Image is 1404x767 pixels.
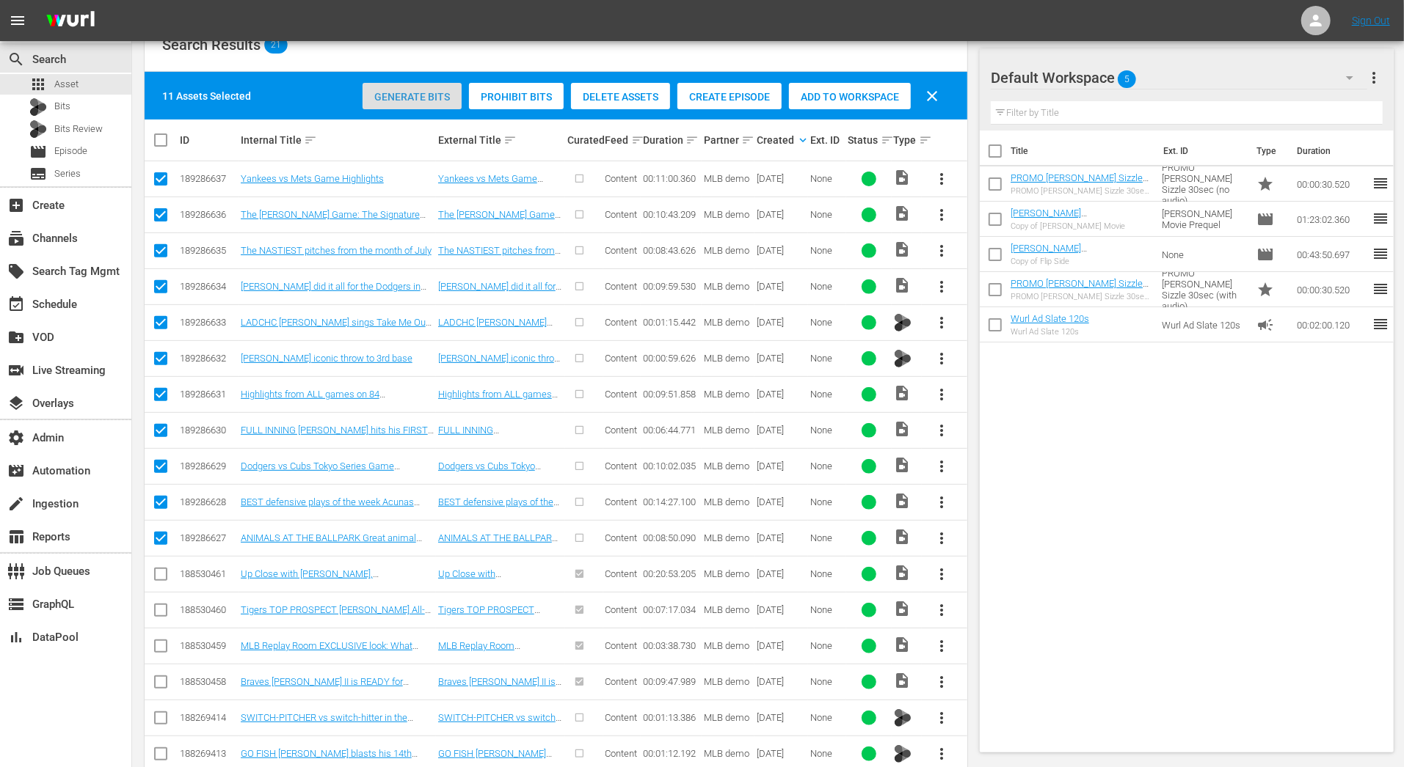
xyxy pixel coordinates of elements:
span: more_vert [933,206,950,224]
span: sort [304,133,317,147]
span: MLB demo [704,209,749,220]
span: 21 [264,36,288,54]
div: [DATE] [757,245,805,256]
a: Dodgers vs Cubs Tokyo Series Game Highlights [241,460,400,482]
span: MLB demo [704,496,749,507]
div: 188530459 [180,640,236,651]
img: TV Bits [894,745,912,763]
a: Braves [PERSON_NAME] II is READY for Speedway Classic Bowling 3 [241,676,409,698]
span: MLB demo [704,676,749,687]
span: menu [9,12,26,29]
span: keyboard_arrow_down [796,133,810,147]
a: The [PERSON_NAME] Game: The Signature Game of Hall-of-Famer [PERSON_NAME] [438,209,561,242]
a: BEST defensive plays of the week Acunas EPIC throw bare-handed gem [438,496,559,529]
a: MLB Replay Room EXCLUSIVE look: What happens when a call is challenged [438,640,533,684]
a: Yankees vs Mets Game Highlights [438,173,543,195]
div: [DATE] [757,317,805,328]
div: None [810,676,844,687]
span: Video [894,420,912,438]
span: reorder [1372,315,1389,333]
div: Partner [704,131,752,149]
div: None [810,317,844,328]
button: Create Episode [677,83,782,109]
button: more_vert [924,521,959,556]
span: DataPool [7,628,25,646]
span: Video [894,205,912,222]
span: Search Results [162,36,261,54]
button: more_vert [924,592,959,628]
span: more_vert [933,170,950,188]
div: Copy of Flip Side [1011,257,1150,266]
div: [DATE] [757,748,805,759]
span: more_vert [1365,69,1383,87]
button: Add to Workspace [789,83,911,109]
div: Copy of [PERSON_NAME] Movie [1011,221,1150,231]
span: MLB demo [704,532,749,543]
div: 00:09:59.530 [643,281,699,292]
div: Duration [643,131,699,149]
a: The NASTIEST pitches from the month of July [438,245,561,267]
img: TV Bits [894,709,912,727]
div: 00:01:12.192 [643,748,699,759]
span: more_vert [933,458,950,475]
button: more_vert [924,233,959,268]
span: Video [894,528,912,546]
a: Yankees vs Mets Game Highlights [241,173,384,184]
div: [DATE] [757,281,805,292]
div: External Title [438,131,563,149]
div: None [810,532,844,543]
button: more_vert [924,341,959,376]
a: LADCHC [PERSON_NAME] sings Take Me Out To the Ballgame at [GEOGRAPHIC_DATA] [438,317,553,361]
div: 189286635 [180,245,236,256]
span: Content [605,353,638,364]
div: [DATE] [757,209,805,220]
div: [DATE] [757,676,805,687]
div: 00:01:15.442 [643,317,699,328]
button: clear [914,78,950,114]
span: BITS [894,707,912,728]
button: more_vert [1365,60,1383,95]
td: 00:00:30.520 [1291,272,1372,307]
span: Ingestion [7,495,25,513]
div: ID [180,134,236,146]
div: 189286636 [180,209,236,220]
span: reorder [1372,210,1389,227]
div: None [810,568,844,579]
span: Video [894,456,912,474]
span: Promo [1256,175,1274,193]
span: sort [503,133,517,147]
td: PROMO [PERSON_NAME] Sizzle 30sec (no audio) [1156,166,1251,202]
span: Create Episode [677,91,782,103]
a: ANIMALS AT THE BALLPARK Great animal moments [438,532,558,554]
span: Content [605,748,638,759]
span: sort [919,133,932,147]
div: [DATE] [757,640,805,651]
a: The NASTIEST pitches from the month of July [241,245,432,256]
a: Dodgers vs Cubs Tokyo Series Game Highlights [438,460,541,482]
span: Content [605,281,638,292]
span: more_vert [933,529,950,547]
div: 00:00:59.626 [643,353,699,364]
a: [PERSON_NAME] did it all for the Dodgers in [DATE] [438,281,561,303]
span: Video [894,241,912,258]
span: Content [605,532,638,543]
span: Episode [54,144,87,158]
th: Duration [1288,131,1376,172]
span: more_vert [933,386,950,403]
span: Reports [7,528,25,546]
span: Series [29,165,47,183]
th: Type [1248,131,1288,172]
div: 00:11:00.360 [643,173,699,184]
span: Content [605,425,638,436]
span: MLB demo [704,245,749,256]
a: SWITCH-PITCHER vs switch-hitter in the Futures Game [PERSON_NAME] [241,712,413,734]
span: more_vert [933,673,950,691]
div: PROMO [PERSON_NAME] Sizzle 30sec (with audio) [1011,292,1150,301]
img: ans4CAIJ8jUAAAAAAAAAAAAAAAAAAAAAAAAgQb4GAAAAAAAAAAAAAAAAAAAAAAAAJMjXAAAAAAAAAAAAAAAAAAAAAAAAgAT5G... [35,4,106,38]
span: sort [881,133,894,147]
button: Prohibit Bits [469,83,564,109]
td: Wurl Ad Slate 120s [1156,307,1251,342]
button: more_vert [924,557,959,592]
span: Add to Workspace [789,91,911,103]
span: Promo [1256,281,1274,298]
